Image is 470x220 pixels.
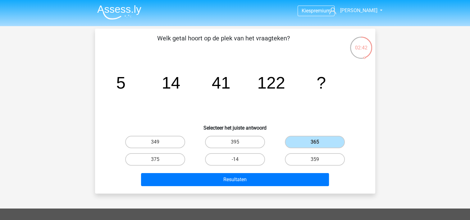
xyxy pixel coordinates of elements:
img: Assessly [97,5,141,20]
label: 349 [125,136,185,148]
label: 395 [205,136,265,148]
span: [PERSON_NAME] [340,7,377,13]
h6: Selecteer het juiste antwoord [105,120,365,131]
a: [PERSON_NAME] [327,7,378,14]
tspan: 14 [162,73,180,92]
tspan: 5 [116,73,125,92]
label: -14 [205,153,265,166]
tspan: 122 [257,73,285,92]
div: 02:42 [349,36,373,52]
p: Welk getal hoort op de plek van het vraagteken? [105,34,342,52]
label: 365 [285,136,345,148]
label: 375 [125,153,185,166]
tspan: 41 [212,73,230,92]
a: Kiespremium [298,7,334,15]
tspan: ? [317,73,326,92]
span: Kies [302,8,311,14]
label: 359 [285,153,345,166]
button: Resultaten [141,173,329,186]
span: premium [311,8,331,14]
